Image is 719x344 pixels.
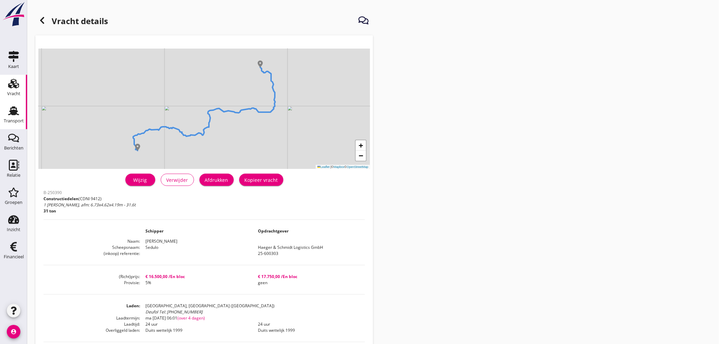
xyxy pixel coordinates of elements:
dd: € 16.500,00 /En bloc [140,274,252,280]
dd: Sedulo [140,244,252,251]
div: Afdrukken [205,176,228,184]
div: Kaart [8,64,19,69]
a: Zoom out [356,151,366,161]
div: Relatie [7,173,20,177]
span: − [359,151,363,160]
dd: 24 uur [252,321,365,327]
dt: Scheepsnaam [43,244,140,251]
dd: € 17.750,00 /En bloc [252,274,365,280]
dd: Schipper [140,228,252,234]
div: Berichten [4,146,23,150]
dd: 25-600303 [252,251,365,257]
img: Marker [257,61,264,67]
dt: Laadtijd [43,321,140,327]
div: Deufol Tel: [PHONE_NUMBER] [145,309,365,315]
i: account_circle [7,325,20,339]
dd: ma [DATE] 06:01 [140,315,365,321]
dd: geen [252,280,365,286]
button: Verwijder [161,174,194,186]
dt: (inkoop) referentie [43,251,140,257]
p: (CDNI 9412) [43,196,136,202]
div: Verwijder [166,176,188,184]
dt: (Richt)prijs [43,274,140,280]
dt: Naam [43,238,140,244]
img: logo-small.a267ee39.svg [1,2,26,27]
button: Kopieer vracht [239,174,283,186]
div: Vracht [7,91,20,96]
h1: Vracht details [35,14,108,30]
dt: Laadtermijn [43,315,140,321]
dd: 5% [140,280,252,286]
a: Wijzig [125,174,155,186]
dd: [PERSON_NAME] [140,238,365,244]
span: 1 [PERSON_NAME], afm: 6.73x4.62x4.19m - 31.6t [43,202,136,208]
dd: Opdrachtgever [252,228,365,234]
dd: Duits wettelijk 1999 [252,327,365,333]
a: Leaflet [317,165,330,169]
p: 31 ton [43,208,136,214]
dd: Haeger & Schmidt Logistics GmbH [252,244,365,251]
button: Afdrukken [199,174,234,186]
div: Groepen [5,200,22,205]
dt: Provisie [43,280,140,286]
span: (over 4 dagen) [177,315,205,321]
img: Marker [134,144,141,151]
dd: [GEOGRAPHIC_DATA], [GEOGRAPHIC_DATA] ([GEOGRAPHIC_DATA]) [140,303,365,315]
a: OpenStreetMap [347,165,368,169]
dt: Laden [43,303,140,315]
div: Wijzig [131,176,150,184]
div: © © [316,165,370,169]
a: Zoom in [356,140,366,151]
dd: Duits wettelijk 1999 [140,327,252,333]
div: Transport [4,119,24,123]
span: Constructiedelen [43,196,78,202]
dd: 24 uur [140,321,252,327]
dt: Overliggeld laden [43,327,140,333]
span: B-250390 [43,190,62,195]
div: Kopieer vracht [245,176,278,184]
div: Financieel [4,255,24,259]
span: + [359,141,363,150]
div: Inzicht [7,227,20,232]
a: Mapbox [334,165,345,169]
